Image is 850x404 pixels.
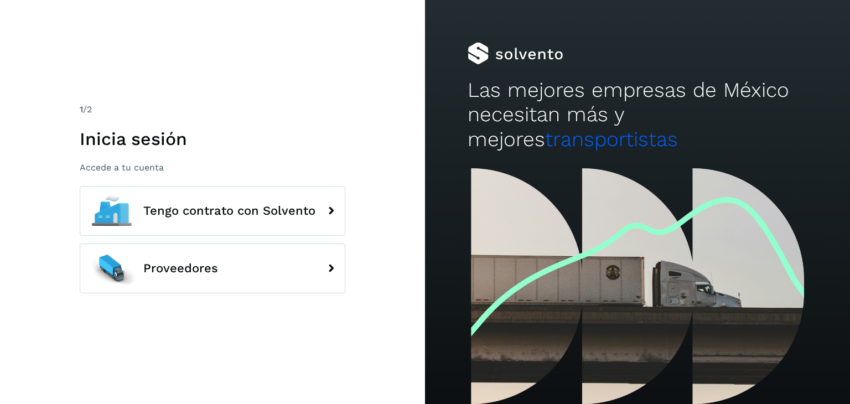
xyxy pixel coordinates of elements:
span: transportistas [545,127,678,151]
button: Tengo contrato con Solvento [80,186,345,236]
span: 1 [80,104,83,115]
h2: Las mejores empresas de México necesitan más y mejores [468,78,807,152]
span: Proveedores [143,262,218,275]
h1: Inicia sesión [80,128,345,149]
div: /2 [80,103,345,116]
button: Proveedores [80,244,345,293]
span: Tengo contrato con Solvento [143,204,315,217]
p: Accede a tu cuenta [80,162,345,173]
